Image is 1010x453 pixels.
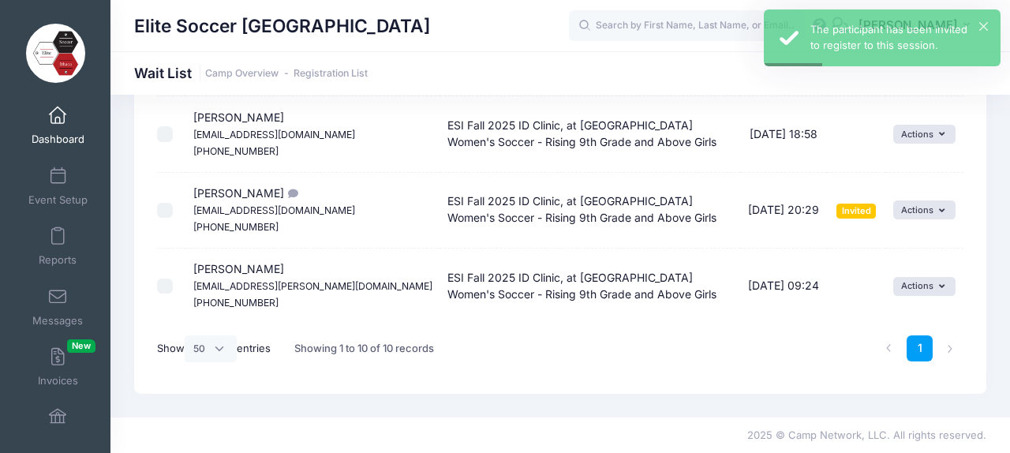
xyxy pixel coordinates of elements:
small: [PHONE_NUMBER] [193,221,279,233]
select: Showentries [185,335,237,362]
a: 1 [907,335,933,361]
span: Invited [836,204,876,219]
a: Dashboard [21,98,95,153]
div: The participant has been invited to register to this session. [810,22,988,53]
a: Camp Overview [205,68,279,80]
label: Show entries [157,335,271,362]
small: [PHONE_NUMBER] [193,145,279,157]
div: Showing 1 to 10 of 10 records [294,331,434,367]
span: Dashboard [32,133,84,147]
button: Actions [893,125,956,144]
button: Actions [893,200,956,219]
span: Reports [39,254,77,268]
td: ESI Fall 2025 ID Clinic, at [GEOGRAPHIC_DATA] Women's Soccer - Rising 9th Grade and Above Girls [440,173,741,249]
i: Goalkeeper [284,189,297,199]
small: [EMAIL_ADDRESS][PERSON_NAME][DOMAIN_NAME] [193,280,432,292]
small: [PHONE_NUMBER] [193,297,279,309]
button: Actions [893,277,956,296]
span: [PERSON_NAME] [193,110,355,157]
h1: Wait List [134,65,368,81]
span: Invoices [38,375,78,388]
a: InvoicesNew [21,339,95,395]
a: Messages [21,279,95,335]
img: Elite Soccer Ithaca [26,24,85,83]
td: ESI Fall 2025 ID Clinic, at [GEOGRAPHIC_DATA] Women's Soccer - Rising 9th Grade and Above Girls [440,249,741,324]
input: Search by First Name, Last Name, or Email... [569,10,806,42]
button: × [979,22,988,31]
td: [DATE] 18:58 [740,96,827,172]
span: [PERSON_NAME] [193,186,355,233]
h1: Elite Soccer [GEOGRAPHIC_DATA] [134,8,430,44]
small: [EMAIL_ADDRESS][DOMAIN_NAME] [193,129,355,140]
span: [PERSON_NAME] [193,262,432,309]
button: [PERSON_NAME] [848,8,986,44]
td: [DATE] 09:24 [740,249,827,324]
td: ESI Fall 2025 ID Clinic, at [GEOGRAPHIC_DATA] Women's Soccer - Rising 9th Grade and Above Girls [440,96,741,172]
span: New [67,339,95,353]
small: [EMAIL_ADDRESS][DOMAIN_NAME] [193,204,355,216]
a: Event Setup [21,159,95,214]
span: Messages [32,314,83,328]
a: Reports [21,219,95,274]
span: 2025 © Camp Network, LLC. All rights reserved. [747,429,986,441]
a: Registration List [294,68,368,80]
td: [DATE] 20:29 [740,173,827,249]
span: Event Setup [28,193,88,207]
